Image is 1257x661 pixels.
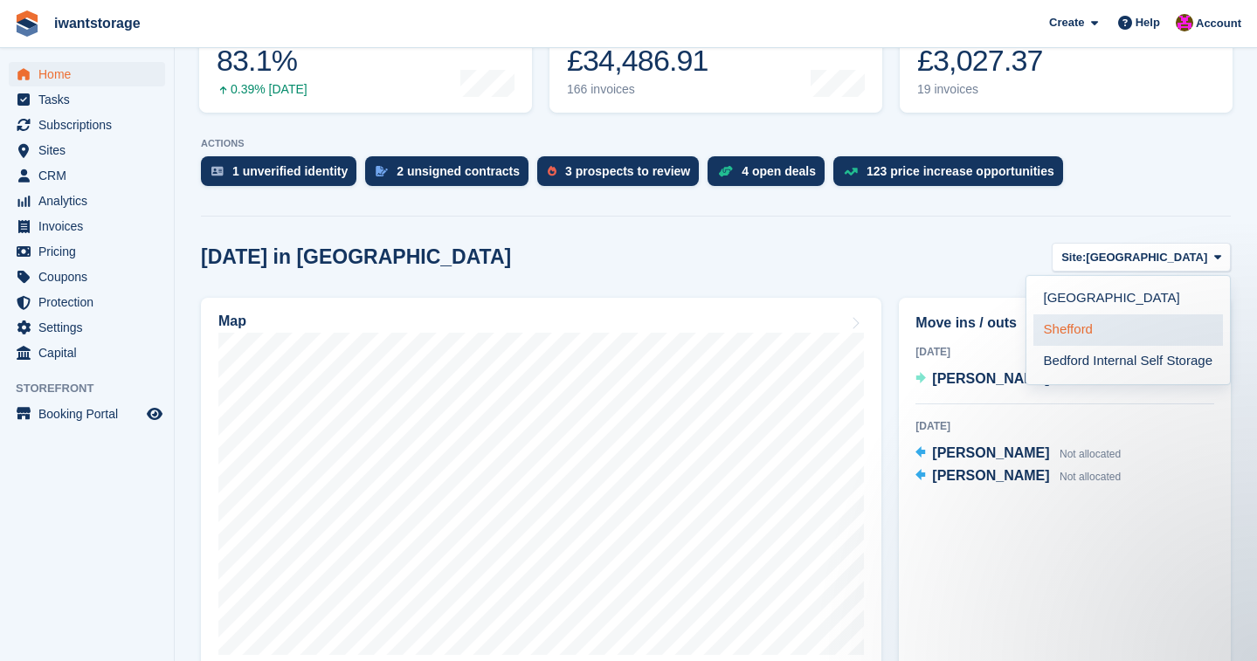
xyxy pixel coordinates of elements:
[567,43,708,79] div: £34,486.91
[38,265,143,289] span: Coupons
[708,156,833,195] a: 4 open deals
[549,2,882,113] a: Month-to-date sales £34,486.91 166 invoices
[199,2,532,113] a: Occupancy 83.1% 0.39% [DATE]
[9,265,165,289] a: menu
[1060,374,1085,386] span: C305
[38,163,143,188] span: CRM
[376,166,388,176] img: contract_signature_icon-13c848040528278c33f63329250d36e43548de30e8caae1d1a13099fd9432cc5.svg
[38,290,143,314] span: Protection
[38,341,143,365] span: Capital
[16,380,174,397] span: Storefront
[201,138,1231,149] p: ACTIONS
[932,445,1049,460] span: [PERSON_NAME]
[9,239,165,264] a: menu
[1176,14,1193,31] img: Jonathan
[844,168,858,176] img: price_increase_opportunities-93ffe204e8149a01c8c9dc8f82e8f89637d9d84a8eef4429ea346261dce0b2c0.svg
[917,43,1043,79] div: £3,027.37
[217,82,307,97] div: 0.39% [DATE]
[211,166,224,176] img: verify_identity-adf6edd0f0f0b5bbfe63781bf79b02c33cf7c696d77639b501bdc392416b5a36.svg
[900,2,1233,113] a: Awaiting payment £3,027.37 19 invoices
[915,313,1214,334] h2: Move ins / outs
[915,443,1121,465] a: [PERSON_NAME] Not allocated
[9,62,165,86] a: menu
[567,82,708,97] div: 166 invoices
[9,138,165,162] a: menu
[144,403,165,424] a: Preview store
[38,402,143,426] span: Booking Portal
[915,418,1214,434] div: [DATE]
[217,43,307,79] div: 83.1%
[867,164,1054,178] div: 123 price increase opportunities
[915,465,1121,488] a: [PERSON_NAME] Not allocated
[537,156,708,195] a: 3 prospects to review
[9,402,165,426] a: menu
[232,164,348,178] div: 1 unverified identity
[47,9,148,38] a: iwantstorage
[38,113,143,137] span: Subscriptions
[201,245,511,269] h2: [DATE] in [GEOGRAPHIC_DATA]
[9,214,165,238] a: menu
[1049,14,1084,31] span: Create
[1086,249,1207,266] span: [GEOGRAPHIC_DATA]
[9,341,165,365] a: menu
[218,313,246,329] h2: Map
[1136,14,1160,31] span: Help
[565,164,690,178] div: 3 prospects to review
[9,87,165,112] a: menu
[38,239,143,264] span: Pricing
[38,189,143,213] span: Analytics
[365,156,537,195] a: 2 unsigned contracts
[1061,249,1086,266] span: Site:
[932,468,1049,483] span: [PERSON_NAME]
[9,113,165,137] a: menu
[742,164,816,178] div: 4 open deals
[9,189,165,213] a: menu
[1033,283,1223,314] a: [GEOGRAPHIC_DATA]
[915,368,1084,391] a: [PERSON_NAME] C305
[1033,346,1223,377] a: Bedford Internal Self Storage
[38,315,143,340] span: Settings
[718,165,733,177] img: deal-1b604bf984904fb50ccaf53a9ad4b4a5d6e5aea283cecdc64d6e3604feb123c2.svg
[1060,448,1121,460] span: Not allocated
[1196,15,1241,32] span: Account
[397,164,520,178] div: 2 unsigned contracts
[9,290,165,314] a: menu
[932,371,1049,386] span: [PERSON_NAME]
[38,214,143,238] span: Invoices
[9,315,165,340] a: menu
[917,82,1043,97] div: 19 invoices
[38,87,143,112] span: Tasks
[14,10,40,37] img: stora-icon-8386f47178a22dfd0bd8f6a31ec36ba5ce8667c1dd55bd0f319d3a0aa187defe.svg
[1033,314,1223,346] a: Shefford
[1060,471,1121,483] span: Not allocated
[833,156,1072,195] a: 123 price increase opportunities
[9,163,165,188] a: menu
[38,62,143,86] span: Home
[548,166,556,176] img: prospect-51fa495bee0391a8d652442698ab0144808aea92771e9ea1ae160a38d050c398.svg
[915,344,1214,360] div: [DATE]
[201,156,365,195] a: 1 unverified identity
[38,138,143,162] span: Sites
[1052,243,1231,272] button: Site: [GEOGRAPHIC_DATA]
